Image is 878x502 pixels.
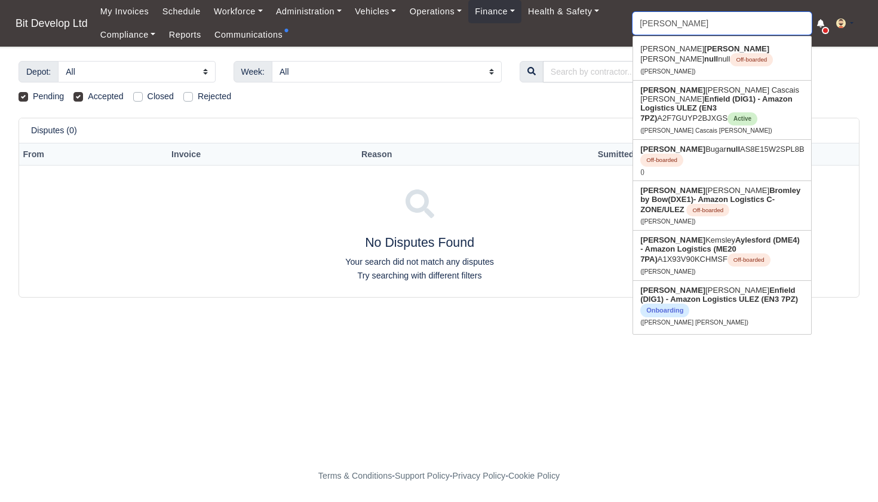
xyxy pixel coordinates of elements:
[88,90,123,103] label: Accepted
[640,235,705,244] strong: [PERSON_NAME]
[640,235,800,264] strong: Aylesford (DME4) - Amazon Logistics (ME20 7PA)
[640,94,793,123] strong: Enfield (DIG1) - Amazon Logistics ULEZ (EN3 7PZ)
[19,61,59,82] span: Depot:
[162,23,208,47] a: Reports
[318,471,392,480] a: Terms & Conditions
[24,180,815,283] div: No Disputes Found
[640,154,683,167] span: Off-boarded
[94,23,162,47] a: Compliance
[640,186,800,214] strong: Bromley by Bow(DXE1)- Amazon Logistics C-ZONE/ULEZ
[453,471,506,480] a: Privacy Policy
[19,143,168,166] th: From
[633,281,811,331] a: [PERSON_NAME][PERSON_NAME]Enfield (DIG1) - Amazon Logistics ULEZ (EN3 7PZ) Onboarding ([PERSON_NA...
[704,44,769,53] strong: [PERSON_NAME]
[730,53,773,66] span: Off-boarded
[640,218,695,225] small: ([PERSON_NAME])
[633,231,811,280] a: [PERSON_NAME]KemsleyAylesford (DME4) - Amazon Logistics (ME20 7PA)A1X93V90KCHMSFOff-boarded ([PER...
[640,286,705,295] strong: [PERSON_NAME]
[640,145,705,154] strong: [PERSON_NAME]
[640,127,772,134] small: ([PERSON_NAME] Cascais [PERSON_NAME])
[727,112,757,125] span: Active
[234,61,272,82] span: Week:
[168,143,358,166] th: Invoice
[198,90,231,103] label: Rejected
[633,81,811,139] a: [PERSON_NAME][PERSON_NAME] Cascais [PERSON_NAME]Enfield (DIG1) - Amazon Logistics ULEZ (EN3 7PZ)A...
[640,319,748,326] small: ([PERSON_NAME] [PERSON_NAME])
[686,204,729,217] span: Off-boarded
[640,169,644,175] small: ()
[508,471,560,480] a: Cookie Policy
[633,12,812,35] input: Search...
[640,268,695,275] small: ([PERSON_NAME])
[726,145,740,154] strong: null
[148,90,174,103] label: Closed
[208,23,290,47] a: Communications
[640,85,705,94] strong: [PERSON_NAME]
[640,186,705,195] strong: [PERSON_NAME]
[358,143,555,166] th: Reason
[10,12,94,35] a: Bit Develop Ltd
[640,68,695,75] small: ([PERSON_NAME])
[633,39,811,80] a: [PERSON_NAME][PERSON_NAME][PERSON_NAME]nullnullOff-boarded ([PERSON_NAME])
[727,253,770,267] span: Off-boarded
[10,11,94,35] span: Bit Develop Ltd
[818,445,878,502] iframe: Chat Widget
[24,255,815,283] p: Your search did not match any disputes Try searching with different filters
[99,469,779,483] div: - - -
[704,54,718,63] strong: null
[31,125,77,136] h6: Disputes (0)
[24,235,815,251] h4: No Disputes Found
[543,61,717,82] input: Search by contractor...
[633,181,811,231] a: [PERSON_NAME][PERSON_NAME]Bromley by Bow(DXE1)- Amazon Logistics C-ZONE/ULEZ Off-boarded ([PERSON...
[395,471,450,480] a: Support Policy
[633,140,811,180] a: [PERSON_NAME]BugarnullAS8E15W2SPL8BOff-boarded ()
[640,286,798,304] strong: Enfield (DIG1) - Amazon Logistics ULEZ (EN3 7PZ)
[594,143,820,166] th: Sumitted
[33,90,64,103] label: Pending
[640,304,689,317] span: Onboarding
